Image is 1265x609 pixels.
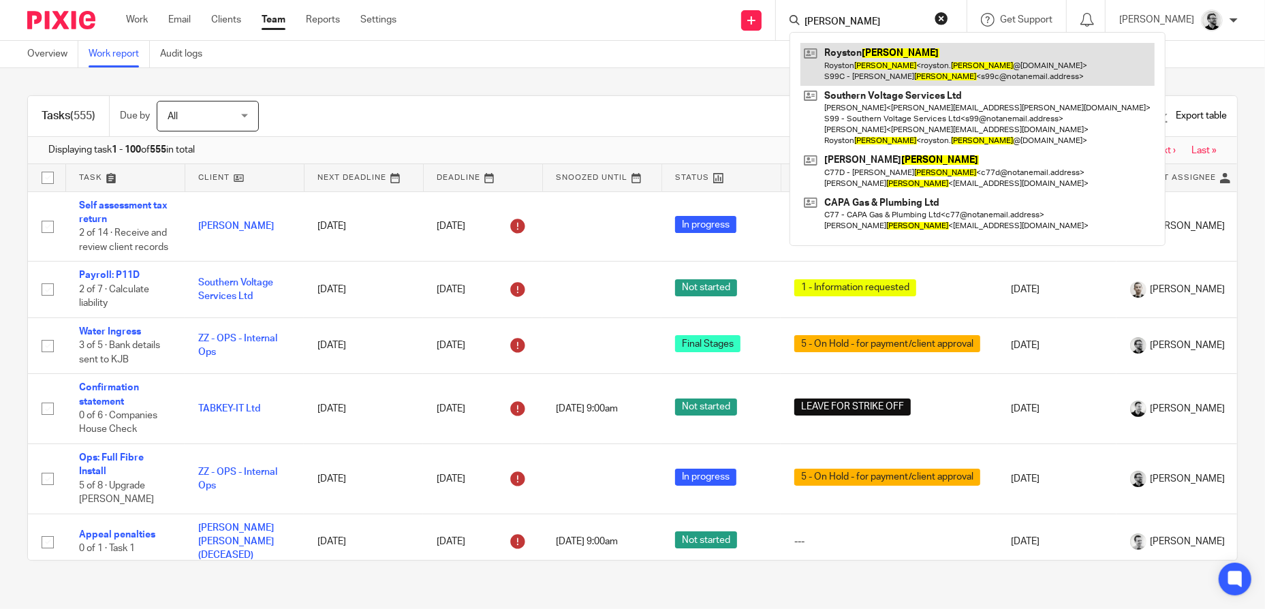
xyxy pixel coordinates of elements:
span: 0 of 1 · Task 1 [79,544,135,553]
span: [PERSON_NAME] [1150,472,1225,486]
a: Self assessment tax return [79,201,168,224]
a: Confirmation statement [79,383,139,406]
a: Appeal penalties [79,530,155,540]
b: 555 [150,145,166,155]
a: Team [262,13,285,27]
span: 2 of 14 · Receive and review client records [79,228,168,252]
span: 3 of 5 · Bank details sent to KJB [79,341,160,364]
p: [PERSON_NAME] [1119,13,1194,27]
span: [PERSON_NAME] [1150,219,1225,233]
a: Work [126,13,148,27]
span: (555) [70,110,95,121]
a: ZZ - OPS - Internal Ops [198,334,277,357]
a: [PERSON_NAME] [PERSON_NAME] (DECEASED) [198,523,274,561]
td: [DATE] [304,317,423,373]
p: Due by [120,109,150,123]
span: 1 - Information requested [794,279,916,296]
img: Dave_2025.jpg [1130,401,1146,417]
b: 1 - 100 [112,145,141,155]
img: Jack_2025.jpg [1130,471,1146,487]
a: TABKEY-IT Ltd [198,404,260,413]
a: Reports [306,13,340,27]
td: [DATE] [997,262,1116,317]
button: Clear [935,12,948,25]
span: [PERSON_NAME] [1150,402,1225,416]
span: Not started [675,279,737,296]
div: [DATE] [437,468,529,490]
span: [PERSON_NAME] [1150,339,1225,352]
a: Clients [211,13,241,27]
span: Displaying task of in total [48,143,195,157]
img: Pixie [27,11,95,29]
span: In progress [675,469,736,486]
span: 2 of 7 · Calculate liability [79,285,149,309]
span: [DATE] 9:00am [556,404,618,413]
span: In progress [675,216,736,233]
div: Export table [1155,109,1227,123]
span: LEAVE FOR STRIKE OFF [794,399,911,416]
span: Not started [675,531,737,548]
img: Jack_2025.jpg [1130,337,1146,354]
a: Audit logs [160,41,213,67]
img: Jack_2025.jpg [1201,10,1223,31]
a: Overview [27,41,78,67]
span: Final Stages [675,335,740,352]
div: [DATE] [437,531,529,552]
span: Not started [675,399,737,416]
div: [DATE] [437,215,529,237]
a: Water Ingress [79,327,141,337]
a: Email [168,13,191,27]
div: [DATE] [437,398,529,420]
td: [DATE] [304,191,423,262]
img: PS.png [1130,281,1146,298]
td: [DATE] [997,374,1116,444]
td: [DATE] [304,374,423,444]
a: Last » [1191,146,1217,155]
span: 5 of 8 · Upgrade [PERSON_NAME] [79,481,154,505]
span: 5 - On Hold - for payment/client approval [794,335,980,352]
a: Settings [360,13,396,27]
a: ZZ - OPS - Internal Ops [198,467,277,490]
a: Ops: Full Fibre Install [79,453,144,476]
div: [DATE] [437,279,529,300]
td: [DATE] [997,317,1116,373]
span: Get Support [1000,15,1052,25]
span: All [168,112,178,121]
td: [DATE] [997,444,1116,514]
span: 5 - On Hold - for payment/client approval [794,469,980,486]
td: [DATE] [304,514,423,569]
img: Andy_2025.jpg [1130,533,1146,550]
span: [PERSON_NAME] [1150,283,1225,296]
span: [PERSON_NAME] [1150,535,1225,548]
td: [DATE] [997,514,1116,569]
div: [DATE] [437,334,529,356]
span: 0 of 6 · Companies House Check [79,411,157,435]
input: Search [803,16,926,29]
span: [DATE] 9:00am [556,537,618,546]
a: Payroll: P11D [79,270,140,280]
div: --- [794,535,984,548]
h1: Tasks [42,109,95,123]
a: [PERSON_NAME] [198,221,274,231]
td: [DATE] [304,444,423,514]
td: [DATE] [304,262,423,317]
a: Southern Voltage Services Ltd [198,278,273,301]
a: Work report [89,41,150,67]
